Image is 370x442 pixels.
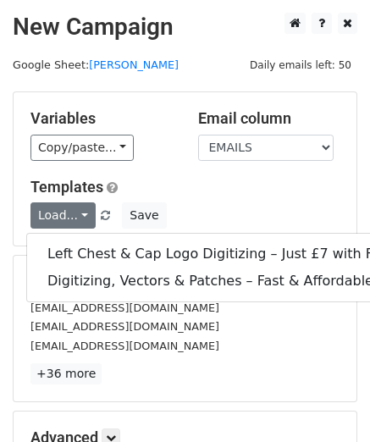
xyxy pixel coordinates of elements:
[13,13,357,41] h2: New Campaign
[30,178,103,196] a: Templates
[30,340,219,352] small: [EMAIL_ADDRESS][DOMAIN_NAME]
[244,58,357,71] a: Daily emails left: 50
[30,301,219,314] small: [EMAIL_ADDRESS][DOMAIN_NAME]
[198,109,340,128] h5: Email column
[13,58,179,71] small: Google Sheet:
[89,58,179,71] a: [PERSON_NAME]
[285,361,370,442] iframe: Chat Widget
[244,56,357,75] span: Daily emails left: 50
[30,109,173,128] h5: Variables
[30,320,219,333] small: [EMAIL_ADDRESS][DOMAIN_NAME]
[30,363,102,384] a: +36 more
[122,202,166,229] button: Save
[30,202,96,229] a: Load...
[30,135,134,161] a: Copy/paste...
